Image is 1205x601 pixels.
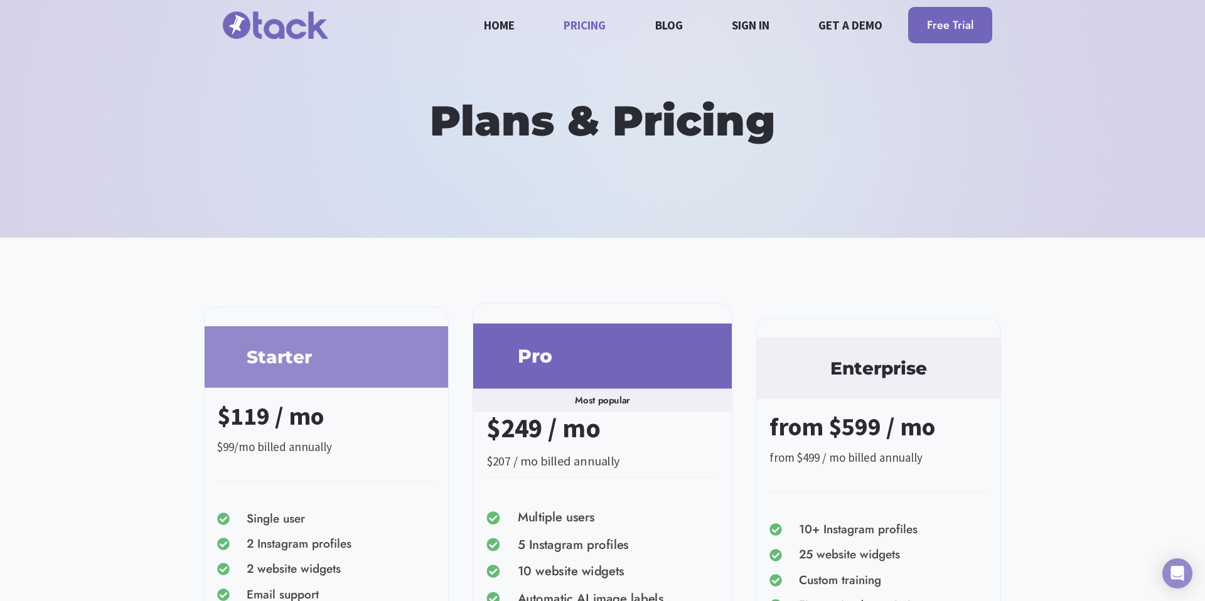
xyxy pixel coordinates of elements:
[247,509,305,528] span: Single user
[473,324,732,389] h2: Pro
[1162,558,1192,588] div: Open Intercom Messenger
[769,414,988,439] p: from $599 / mo
[757,338,1000,399] h2: Enterprise
[799,571,881,590] span: Custom training
[557,8,613,41] a: Pricing
[217,441,436,453] p: $99/mo billed annually
[473,389,732,412] p: Most popular
[420,100,785,142] h1: Plans & Pricing
[486,415,719,441] p: $249 / mo
[486,455,719,467] p: $207 / mo billed annually
[908,7,992,44] a: Free Trial
[648,8,690,41] a: Blog
[477,8,522,41] a: Home
[799,520,918,539] span: 10+ Instagram profiles
[247,535,351,553] span: 2 Instagram profiles
[811,8,889,41] a: Get a demo
[247,560,341,578] span: 2 website widgets
[518,535,629,555] span: 5 Instagram profiles
[213,4,338,46] img: tack
[518,561,624,582] span: 10 website widgets
[477,8,889,41] nav: Primary
[205,326,448,388] h2: Starter
[518,508,595,528] span: Multiple users
[217,403,436,428] p: $119 / mo
[769,452,988,464] p: from $499 / mo billed annually
[724,8,776,41] a: Sign in
[799,545,900,564] span: 25 website widgets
